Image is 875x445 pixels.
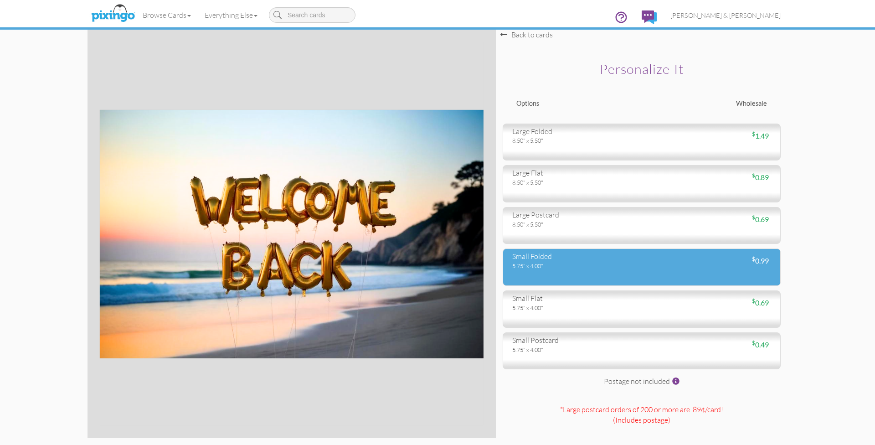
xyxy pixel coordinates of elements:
[512,262,635,270] div: 5.75" x 4.00"
[512,335,635,346] div: small postcard
[136,4,198,26] a: Browse Cards
[752,297,755,304] sup: $
[512,210,635,220] div: large postcard
[664,4,787,27] a: [PERSON_NAME] & [PERSON_NAME]
[752,256,769,265] span: 0.99
[752,173,769,181] span: 0.89
[752,131,769,140] span: 1.49
[512,346,635,354] div: 5.75" x 4.00"
[503,404,781,438] div: *Large postcard orders of 200 or more are .89¢/card! (Includes postage )
[752,340,769,349] span: 0.49
[512,126,635,137] div: large folded
[512,136,635,145] div: 8.50" x 5.50"
[670,11,781,19] span: [PERSON_NAME] & [PERSON_NAME]
[512,251,635,262] div: small folded
[512,304,635,312] div: 5.75" x 4.00"
[269,7,355,23] input: Search cards
[512,178,635,186] div: 8.50" x 5.50"
[752,215,769,223] span: 0.69
[752,255,755,262] sup: $
[519,62,765,77] h2: Personalize it
[89,2,137,25] img: pixingo logo
[512,293,635,304] div: small flat
[752,339,755,346] sup: $
[503,376,781,399] div: Postage not included
[752,298,769,307] span: 0.69
[512,168,635,178] div: large flat
[198,4,264,26] a: Everything Else
[642,10,657,24] img: comments.svg
[752,130,755,137] sup: $
[510,99,642,109] div: Options
[512,220,635,228] div: 8.50" x 5.50"
[100,110,484,358] img: 20250124-200449-5a49b5c8c358-1500.png
[642,99,774,109] div: Wholesale
[752,214,755,221] sup: $
[752,172,755,179] sup: $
